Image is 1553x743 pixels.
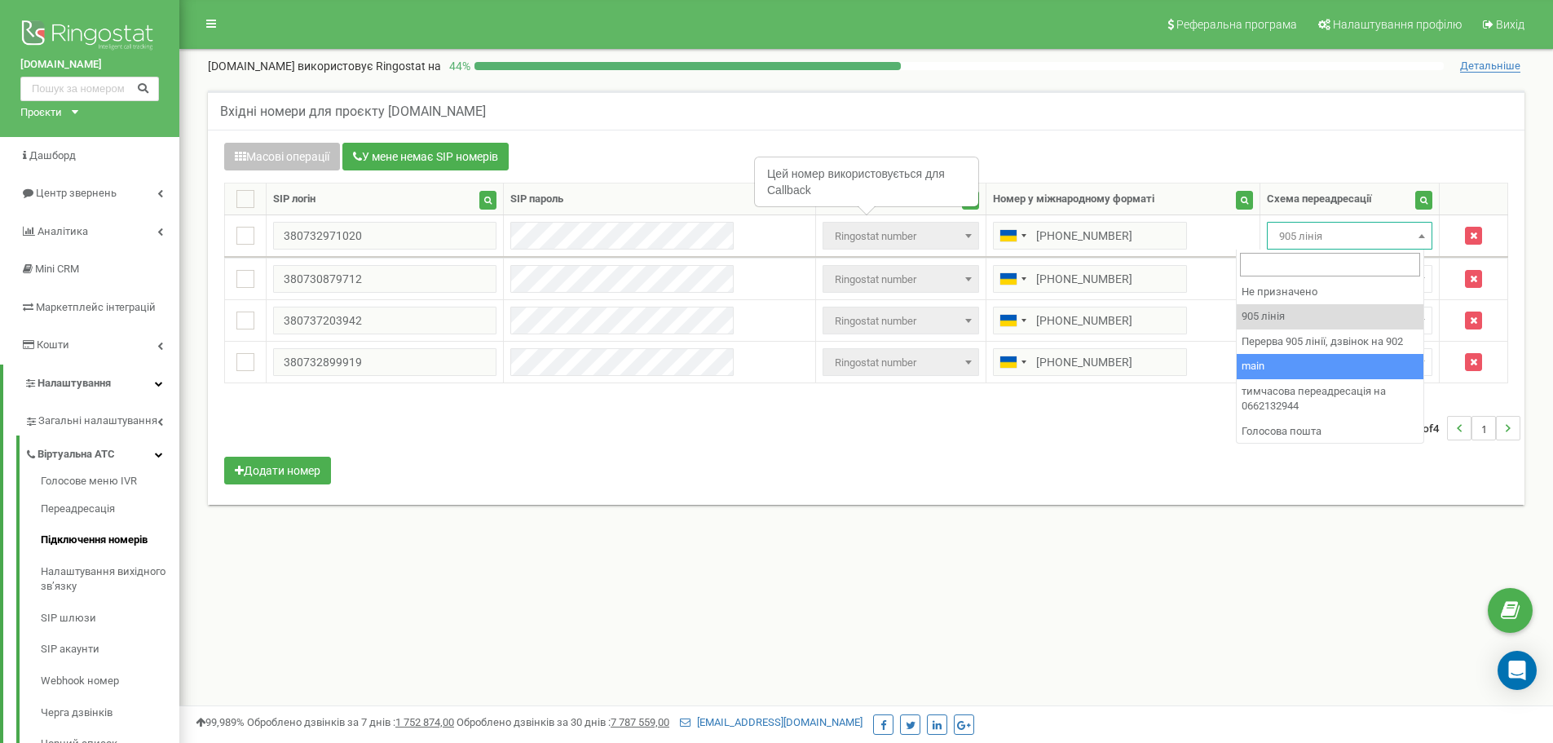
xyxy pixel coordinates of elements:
span: Ringostat number [823,348,979,376]
p: [DOMAIN_NAME] [208,58,441,74]
a: SIP акаунти [41,634,179,666]
span: Загальні налаштування [38,414,157,429]
span: Оброблено дзвінків за 7 днів : [247,716,454,728]
li: main [1237,354,1423,379]
img: Ringostat logo [20,16,159,57]
input: 050 123 4567 [993,222,1187,250]
input: 050 123 4567 [993,265,1187,293]
a: Загальні налаштування [24,402,179,436]
span: 99,989% [196,716,245,728]
li: 1 [1471,416,1496,440]
a: Налаштування [3,365,179,403]
span: Аналiтика [38,225,88,237]
button: У мене немає SIP номерів [342,143,509,170]
span: Кошти [37,338,69,351]
div: Цей номер використовується для Callback [756,158,977,206]
input: 050 123 4567 [993,307,1187,334]
th: SIP пароль [504,184,815,215]
button: Додати номер [224,457,331,484]
div: Схема переадресації [1267,192,1372,207]
span: Центр звернень [36,187,117,199]
a: Переадресація [41,493,179,525]
span: Mini CRM [35,263,79,275]
h5: Вхідні номери для проєкту [DOMAIN_NAME] [220,104,486,119]
div: Telephone country code [994,223,1031,249]
span: Ringostat number [828,268,973,291]
a: Webhook номер [41,666,179,697]
a: Черга дзвінків [41,697,179,729]
a: Підключення номерів [41,524,179,556]
span: Налаштування [38,377,111,389]
span: Налаштування профілю [1333,18,1462,31]
span: Маркетплейс інтеграцій [36,301,156,313]
span: 905 лінія [1273,225,1427,248]
span: Ringostat number [828,352,973,374]
a: [DOMAIN_NAME] [20,57,159,73]
a: Налаштування вихідного зв’язку [41,556,179,603]
span: 0-4 4 [1409,416,1447,440]
span: of [1423,421,1433,436]
div: Telephone country code [994,349,1031,375]
span: Вихід [1496,18,1524,31]
li: Голосова пошта [1237,419,1423,444]
div: Telephone country code [994,307,1031,334]
span: Ringostat number [828,225,973,248]
li: Не призначено [1237,280,1423,305]
span: Ringostat number [823,307,979,334]
input: 050 123 4567 [993,348,1187,376]
span: Віртуальна АТС [38,447,115,462]
a: SIP шлюзи [41,603,179,635]
span: Ringostat number [828,310,973,333]
nav: ... [1409,400,1520,457]
span: Детальніше [1460,60,1520,73]
div: Telephone country code [994,266,1031,292]
div: Open Intercom Messenger [1498,651,1537,690]
u: 7 787 559,00 [611,716,669,728]
span: 905 лінія [1267,222,1432,250]
u: 1 752 874,00 [395,716,454,728]
a: [EMAIL_ADDRESS][DOMAIN_NAME] [680,716,863,728]
button: Масові операції [224,143,340,170]
li: тимчасова переадресація на 0662132944 [1237,379,1423,419]
div: SIP логін [273,192,315,207]
span: використовує Ringostat на [298,60,441,73]
li: Перерва 905 лінії, дзвінок на 902 [1237,329,1423,355]
span: Ringostat number [823,265,979,293]
span: Реферальна програма [1176,18,1297,31]
input: Пошук за номером [20,77,159,101]
span: Ringostat number [823,222,979,250]
a: Віртуальна АТС [24,436,179,469]
div: Номер у міжнародному форматі [993,192,1154,207]
p: 44 % [441,58,474,74]
span: Дашборд [29,149,76,161]
span: Оброблено дзвінків за 30 днів : [457,716,669,728]
div: Проєкти [20,105,62,121]
li: 905 лінія [1237,304,1423,329]
a: Голосове меню IVR [41,474,179,493]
